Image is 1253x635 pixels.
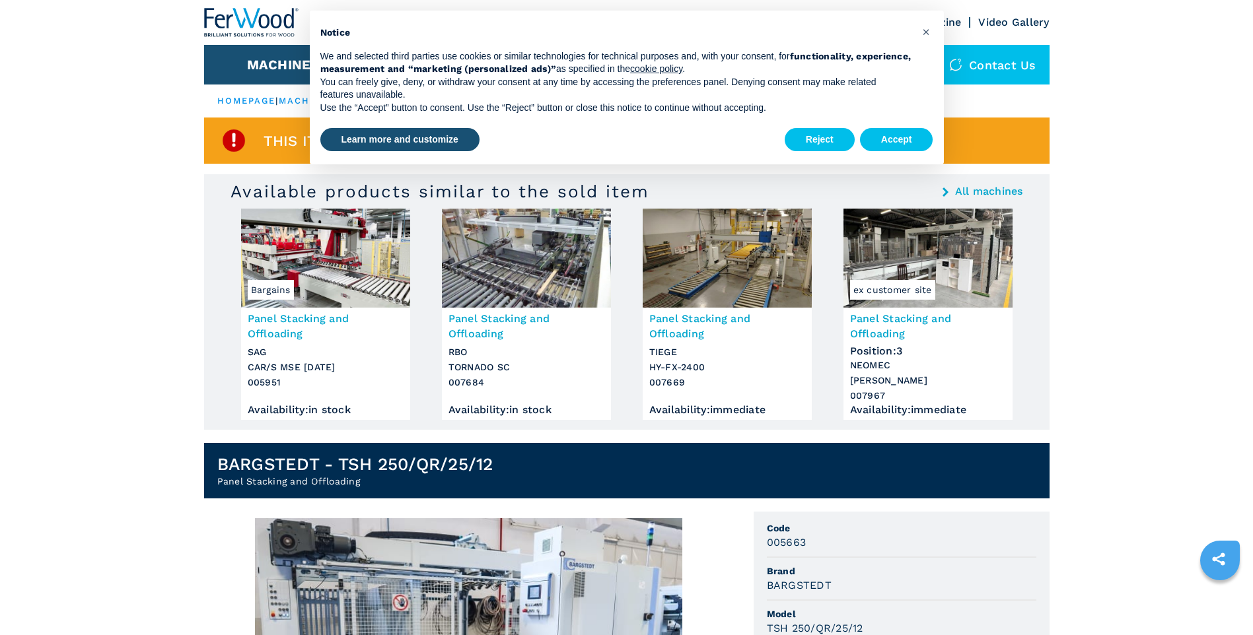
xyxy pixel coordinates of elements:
span: × [922,24,930,40]
img: Ferwood [204,8,299,37]
p: Use the “Accept” button to consent. Use the “Reject” button or close this notice to continue with... [320,102,912,115]
span: Bargains [248,280,294,300]
a: Video Gallery [978,16,1049,28]
img: Panel Stacking and Offloading SAG CAR/S MSE 1/25/12 [241,209,410,308]
h3: Panel Stacking and Offloading [448,311,604,341]
h3: BARGSTEDT [767,578,832,593]
span: ex customer site [850,280,935,300]
div: Availability : in stock [248,407,404,413]
button: Close this notice [916,21,937,42]
h2: Panel Stacking and Offloading [217,475,493,488]
h3: TIEGE HY-FX-2400 007669 [649,345,805,390]
button: Reject [785,128,855,152]
h2: Notice [320,26,912,40]
strong: functionality, experience, measurement and “marketing (personalized ads)” [320,51,912,75]
button: Accept [860,128,933,152]
div: Availability : immediate [850,407,1006,413]
button: Machines [247,57,320,73]
a: Panel Stacking and Offloading SAG CAR/S MSE 1/25/12BargainsPanel Stacking and OffloadingSAGCAR/S ... [241,209,410,420]
h1: BARGSTEDT - TSH 250/QR/25/12 [217,453,493,475]
h3: NEOMEC [PERSON_NAME] 007967 [850,358,1006,403]
img: Contact us [949,58,962,71]
span: | [275,96,278,106]
a: All machines [955,186,1023,197]
h3: Available products similar to the sold item [231,181,649,202]
div: Position : 3 [850,341,1006,354]
a: Panel Stacking and Offloading RBO TORNADO SCPanel Stacking and OffloadingRBOTORNADO SC007684Avail... [442,209,611,420]
img: Panel Stacking and Offloading TIEGE HY-FX-2400 [643,209,812,308]
a: HOMEPAGE [217,96,276,106]
div: Availability : in stock [448,407,604,413]
span: This item is already sold [264,133,473,149]
a: Panel Stacking and Offloading TIEGE HY-FX-2400Panel Stacking and OffloadingTIEGEHY-FX-2400007669A... [643,209,812,420]
span: Code [767,521,1036,535]
h3: SAG CAR/S MSE [DATE] 005951 [248,345,404,390]
div: Contact us [936,45,1050,84]
h3: 005663 [767,535,806,550]
img: SoldProduct [221,127,247,154]
p: We and selected third parties use cookies or similar technologies for technical purposes and, wit... [320,50,912,76]
img: Panel Stacking and Offloading RBO TORNADO SC [442,209,611,308]
span: Brand [767,564,1036,578]
h3: RBO TORNADO SC 007684 [448,345,604,390]
a: cookie policy [630,63,682,74]
span: Model [767,607,1036,620]
h3: Panel Stacking and Offloading [850,311,1006,341]
div: Availability : immediate [649,407,805,413]
h3: Panel Stacking and Offloading [248,311,404,341]
a: sharethis [1202,543,1235,576]
p: You can freely give, deny, or withdraw your consent at any time by accessing the preferences pane... [320,76,912,102]
h3: Panel Stacking and Offloading [649,311,805,341]
img: Panel Stacking and Offloading NEOMEC AXEL C [843,209,1013,308]
a: Panel Stacking and Offloading NEOMEC AXEL Cex customer sitePanel Stacking and OffloadingPosition:... [843,209,1013,420]
a: machines [279,96,336,106]
button: Learn more and customize [320,128,480,152]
